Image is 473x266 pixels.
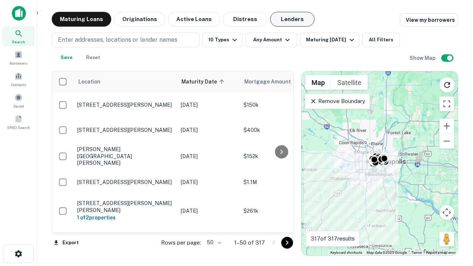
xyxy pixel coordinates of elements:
[244,152,317,160] p: $152k
[244,126,317,134] p: $400k
[2,112,35,132] a: SREO Search
[244,178,317,186] p: $1.1M
[77,127,173,133] p: [STREET_ADDRESS][PERSON_NAME]
[363,33,399,47] button: All Filters
[77,200,173,213] p: [STREET_ADDRESS][PERSON_NAME][PERSON_NAME]
[77,102,173,108] p: [STREET_ADDRESS][PERSON_NAME]
[2,48,35,68] a: Borrowers
[306,35,356,44] div: Maturing [DATE]
[181,152,236,160] p: [DATE]
[204,237,222,248] div: 50
[240,71,321,92] th: Mortgage Amount
[181,178,236,186] p: [DATE]
[310,97,365,106] p: Remove Boundary
[305,75,331,90] button: Show street map
[12,6,26,21] img: capitalize-icon.png
[436,207,473,242] iframe: Chat Widget
[281,237,293,249] button: Go to next page
[409,54,437,62] h6: Show Map
[411,250,422,255] a: Terms (opens in new tab)
[74,71,177,92] th: Location
[10,60,27,66] span: Borrowers
[439,96,454,111] button: Toggle fullscreen view
[203,33,242,47] button: 10 Types
[245,33,297,47] button: Any Amount
[11,82,26,88] span: Contacts
[367,250,407,255] span: Map data ©2025 Google
[52,237,81,248] button: Export
[234,238,265,247] p: 1–50 of 317
[439,205,454,220] button: Map camera controls
[161,238,201,247] p: Rows per page:
[168,12,220,27] button: Active Loans
[181,207,236,215] p: [DATE]
[52,33,200,47] button: Enter addresses, locations or lender names
[400,13,458,27] a: View my borrowers
[58,35,177,44] p: Enter addresses, locations or lender names
[181,101,236,109] p: [DATE]
[52,12,111,27] button: Maturing Loans
[244,207,317,215] p: $261k
[114,12,165,27] button: Originations
[270,12,314,27] button: Lenders
[181,77,227,86] span: Maturity Date
[181,126,236,134] p: [DATE]
[77,179,173,185] p: [STREET_ADDRESS][PERSON_NAME]
[2,26,35,46] a: Search
[303,246,328,255] a: Open this area in Google Maps (opens a new window)
[7,125,30,130] span: SREO Search
[300,33,360,47] button: Maturing [DATE]
[78,77,101,86] span: Location
[426,250,456,255] a: Report a map error
[2,69,35,89] a: Contacts
[55,50,78,65] button: Save your search to get updates of matches that match your search criteria.
[223,12,267,27] button: Distress
[81,50,105,65] button: Reset
[439,77,455,93] button: Reload search area
[311,234,355,243] p: 317 of 317 results
[439,134,454,149] button: Zoom out
[12,39,25,45] span: Search
[2,91,35,110] a: Saved
[77,146,173,166] p: [PERSON_NAME] [GEOGRAPHIC_DATA][PERSON_NAME]
[439,119,454,133] button: Zoom in
[331,75,368,90] button: Show satellite imagery
[302,71,458,255] div: 0 0
[13,103,24,109] span: Saved
[330,250,362,255] button: Keyboard shortcuts
[177,71,240,92] th: Maturity Date
[303,246,328,255] img: Google
[244,77,300,86] span: Mortgage Amount
[244,101,317,109] p: $150k
[77,214,173,222] h6: 1 of 2 properties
